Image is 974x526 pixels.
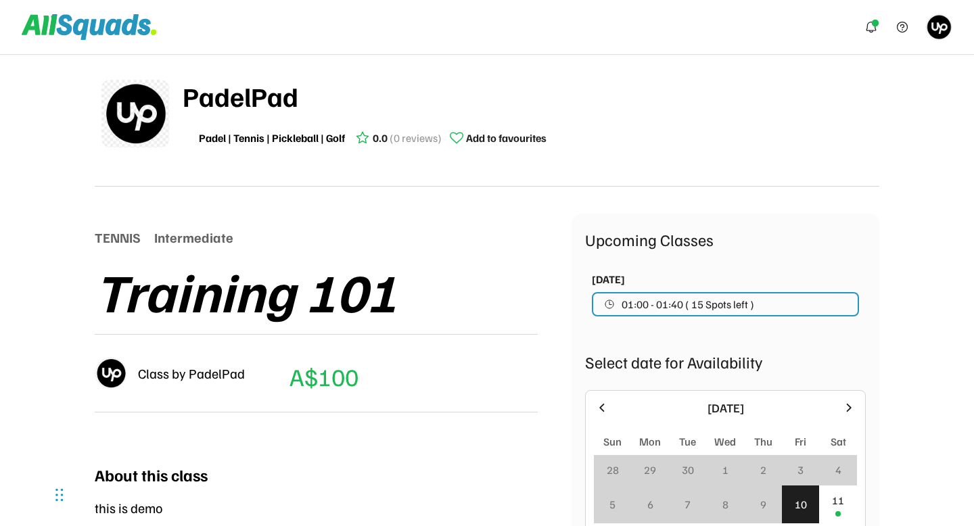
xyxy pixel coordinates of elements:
[603,433,622,450] div: Sun
[797,462,804,478] div: 3
[795,433,806,450] div: Fri
[644,462,656,478] div: 29
[101,80,169,147] img: png-clipart-upwork-computer-icons-freelancer-others-miscellaneous-text-thumbnail.png
[373,130,388,146] div: 0.0
[609,496,616,512] div: 5
[138,363,245,383] div: Class by PadelPad
[760,496,766,512] div: 9
[95,462,208,487] div: About this class
[607,462,619,478] div: 28
[95,261,397,320] div: Training 101
[682,462,694,478] div: 30
[831,433,846,450] div: Sat
[754,433,772,450] div: Thu
[95,498,163,518] div: this is demo
[183,76,879,116] div: PadelPad
[390,130,442,146] div: (0 reviews)
[925,14,952,41] img: png-clipart-upwork-computer-icons-freelancer-others-miscellaneous-text-thumbnail.png
[685,496,691,512] div: 7
[622,299,754,310] span: 01:00 - 01:40 ( 15 Spots left )
[760,462,766,478] div: 2
[795,496,807,512] div: 10
[722,462,728,478] div: 1
[679,433,696,450] div: Tue
[289,358,358,395] div: A$100
[647,496,653,512] div: 6
[95,227,141,247] div: TENNIS
[585,350,866,374] div: Select date for Availability
[714,433,736,450] div: Wed
[639,433,661,450] div: Mon
[592,292,859,316] button: 01:00 - 01:40 ( 15 Spots left )
[835,462,841,478] div: 4
[592,271,625,287] div: [DATE]
[617,399,834,417] div: [DATE]
[832,492,844,508] div: 11
[722,496,728,512] div: 8
[154,227,233,247] div: Intermediate
[199,130,345,146] div: Padel | Tennis | Pickleball | Golf
[466,130,547,146] div: Add to favourites
[95,357,127,389] img: png-clipart-upwork-computer-icons-freelancer-others-miscellaneous-text-thumbnail.png
[585,227,866,252] div: Upcoming Classes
